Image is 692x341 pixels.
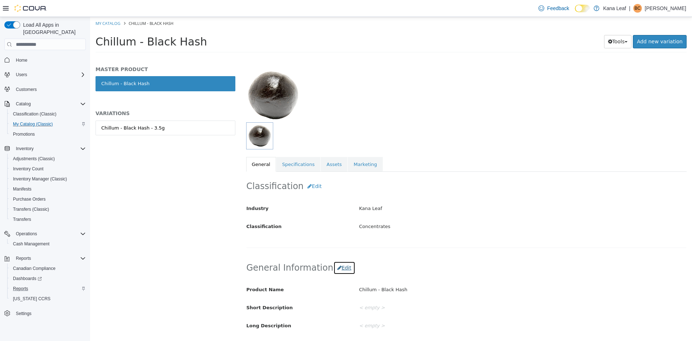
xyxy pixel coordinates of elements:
span: Transfers [10,215,86,224]
span: Transfers [13,217,31,222]
a: Assets [231,140,257,155]
div: < empty > [263,321,602,333]
button: Canadian Compliance [7,263,89,274]
a: Canadian Compliance [10,264,58,273]
span: Inventory Manager (Classic) [10,175,86,183]
span: Catalog [13,100,86,108]
a: Classification (Classic) [10,110,59,118]
div: < empty > [263,303,602,315]
span: Promotions [10,130,86,139]
span: Industry [156,189,179,194]
span: My Catalog (Classic) [10,120,86,128]
span: Inventory Count [13,166,44,172]
a: Reports [10,284,31,293]
span: Reports [10,284,86,293]
a: [US_STATE] CCRS [10,294,53,303]
span: Operations [16,231,37,237]
a: Feedback [536,1,572,16]
button: Reports [7,284,89,294]
a: Specifications [186,140,230,155]
span: Reports [13,254,86,263]
span: Customers [16,87,37,92]
button: Users [1,70,89,80]
span: Promotions [13,131,35,137]
span: Long Description [156,306,201,311]
button: Transfers (Classic) [7,204,89,214]
a: Settings [13,309,34,318]
button: Reports [1,253,89,263]
h2: Classification [156,163,596,176]
span: Transfers (Classic) [13,206,49,212]
span: Customers [13,85,86,94]
a: Marketing [258,140,293,155]
a: Dashboards [7,274,89,284]
div: Chillum - Black Hash [263,267,602,279]
a: Chillum - Black Hash [5,59,145,74]
span: Home [16,57,27,63]
span: Classification [156,207,192,212]
button: Catalog [13,100,34,108]
button: Inventory Count [7,164,89,174]
a: My Catalog [5,4,30,9]
span: Inventory Manager (Classic) [13,176,67,182]
button: Reports [13,254,34,263]
h2: General Information [156,244,596,258]
a: Cash Management [10,240,52,248]
span: Adjustments (Classic) [13,156,55,162]
span: Chillum - Black Hash [5,18,117,31]
span: Reports [13,286,28,292]
button: Manifests [7,184,89,194]
a: My Catalog (Classic) [10,120,56,128]
button: Edit [243,244,265,258]
span: Canadian Compliance [10,264,86,273]
a: Transfers (Classic) [10,205,52,214]
a: Manifests [10,185,34,193]
span: [US_STATE] CCRS [13,296,50,302]
a: Inventory Manager (Classic) [10,175,70,183]
span: Inventory [16,146,34,152]
button: Tools [514,18,542,31]
button: Inventory [13,144,36,153]
span: Canadian Compliance [13,266,56,271]
span: BC [635,4,641,13]
span: Short Description [156,288,203,293]
input: Dark Mode [575,5,590,12]
span: Home [13,55,86,64]
div: Chillum - Black Hash - 3.5g [11,108,75,115]
button: Adjustments (Classic) [7,154,89,164]
span: Settings [13,309,86,318]
button: Promotions [7,129,89,139]
span: Transfers (Classic) [10,205,86,214]
h5: VARIATIONS [5,93,145,100]
span: Reports [16,255,31,261]
a: Customers [13,85,40,94]
button: Catalog [1,99,89,109]
a: Home [13,56,30,65]
div: Concentrates [263,204,602,216]
span: Inventory Count [10,165,86,173]
div: Kana Leaf [263,185,602,198]
span: Product Name [156,270,194,275]
p: Kana Leaf [603,4,626,13]
span: Settings [16,311,31,316]
button: Home [1,54,89,65]
button: Operations [13,229,40,238]
a: Adjustments (Classic) [10,154,58,163]
span: Users [16,72,27,78]
button: Operations [1,229,89,239]
p: | [629,4,630,13]
button: Customers [1,84,89,95]
button: Edit [213,163,235,176]
button: Transfers [7,214,89,224]
span: Classification (Classic) [13,111,57,117]
span: Chillum - Black Hash [39,4,83,9]
nav: Complex example [4,52,86,337]
a: Dashboards [10,274,45,283]
img: Cova [14,5,47,12]
span: Classification (Classic) [10,110,86,118]
button: Cash Management [7,239,89,249]
h5: MASTER PRODUCT [5,49,145,56]
button: Purchase Orders [7,194,89,204]
span: My Catalog (Classic) [13,121,53,127]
